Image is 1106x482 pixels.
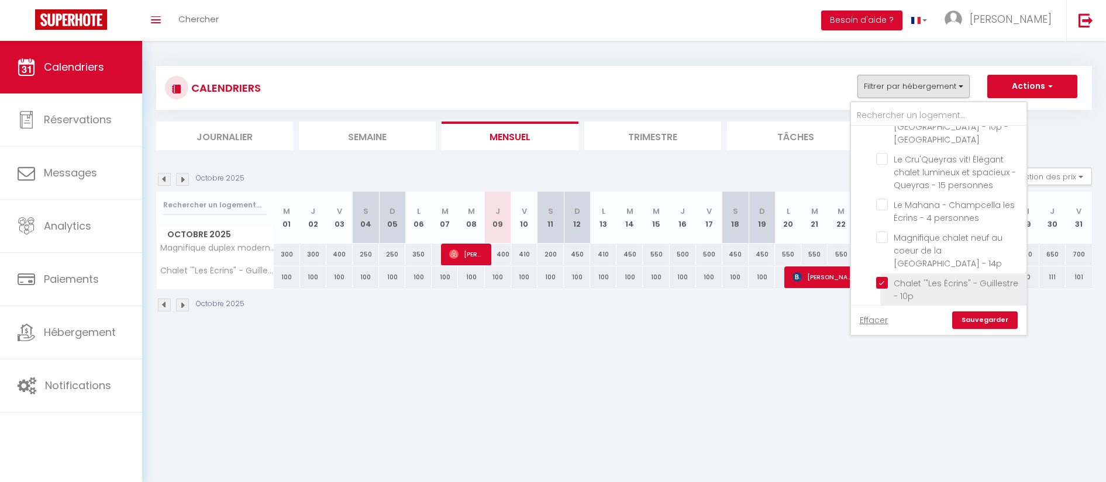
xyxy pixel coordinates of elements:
th: 17 [696,192,722,244]
div: 450 [722,244,749,265]
div: 350 [405,244,432,265]
th: 08 [458,192,484,244]
abbr: S [548,206,553,217]
div: 450 [616,244,643,265]
abbr: J [311,206,315,217]
button: Besoin d'aide ? [821,11,902,30]
input: Rechercher un logement... [851,105,1026,126]
div: 450 [749,244,775,265]
div: 100 [485,266,511,288]
th: 01 [274,192,300,244]
span: [PERSON_NAME] [793,266,854,288]
div: 550 [643,244,669,265]
a: Effacer [860,314,888,327]
th: 09 [485,192,511,244]
div: 550 [801,244,828,265]
div: 450 [564,244,590,265]
abbr: J [1050,206,1055,217]
th: 03 [326,192,353,244]
div: 100 [432,266,458,288]
span: [PERSON_NAME] [970,12,1052,26]
abbr: D [759,206,765,217]
span: Analytics [44,219,91,233]
li: Journalier [156,122,293,150]
th: 12 [564,192,590,244]
span: [PERSON_NAME] [449,243,484,265]
th: 11 [538,192,564,244]
abbr: S [363,206,368,217]
th: 13 [590,192,616,244]
h3: CALENDRIERS [188,75,261,101]
div: 100 [722,266,749,288]
div: 100 [670,266,696,288]
th: 15 [643,192,669,244]
span: Hébergement [44,325,116,339]
span: Magnifique duplex moderne et lumineux - sauna et piscine - 11p - Station de [GEOGRAPHIC_DATA] [159,244,275,252]
th: 20 [775,192,801,244]
div: 100 [353,266,379,288]
div: 100 [326,266,353,288]
div: 200 [538,244,564,265]
abbr: M [653,206,660,217]
div: 100 [379,266,405,288]
span: Magnifique chalet neuf au coeur de la [GEOGRAPHIC_DATA] - 14p [894,232,1002,269]
th: 31 [1066,192,1092,244]
img: Super Booking [35,9,107,30]
div: 300 [274,244,300,265]
img: ... [945,11,962,28]
abbr: J [495,206,500,217]
div: 100 [538,266,564,288]
th: 10 [511,192,538,244]
li: Semaine [299,122,436,150]
div: 500 [670,244,696,265]
div: 100 [696,266,722,288]
p: Octobre 2025 [196,173,244,184]
span: Chercher [178,13,219,25]
div: 100 [458,266,484,288]
div: 100 [564,266,590,288]
a: Sauvegarder [952,311,1018,329]
div: 101 [1066,266,1092,288]
img: logout [1079,13,1093,27]
li: Mensuel [442,122,578,150]
span: Chalet '"Les Écrins" - Guillestre - 10p [894,278,1018,302]
th: 18 [722,192,749,244]
span: Notifications [45,378,111,393]
th: 02 [300,192,326,244]
div: 100 [300,266,326,288]
button: Actions [987,75,1077,98]
div: 100 [405,266,432,288]
th: 04 [353,192,379,244]
abbr: D [390,206,395,217]
li: Trimestre [584,122,721,150]
span: Beau chalet moderne - [GEOGRAPHIC_DATA] - 10p - [GEOGRAPHIC_DATA] [894,108,1008,145]
div: 500 [696,244,722,265]
div: 400 [326,244,353,265]
span: Le Cru'Queyras vit! Élégant chalet lumineux et spacieux - Queyras - 15 personnes [894,154,1016,191]
li: Tâches [727,122,864,150]
abbr: M [626,206,633,217]
span: Le Mahana - Champcella les Écrins - 4 personnes [894,199,1015,224]
abbr: V [337,206,342,217]
div: 650 [1039,244,1066,265]
div: 100 [749,266,775,288]
span: Chalet '"Les Écrins" - Guillestre - 10p [159,266,275,275]
div: 400 [485,244,511,265]
abbr: M [468,206,475,217]
th: 21 [801,192,828,244]
th: 14 [616,192,643,244]
abbr: V [522,206,527,217]
div: 410 [590,244,616,265]
span: Messages [44,165,97,180]
abbr: V [707,206,712,217]
abbr: M [811,206,818,217]
div: 100 [590,266,616,288]
div: 550 [828,244,854,265]
abbr: M [442,206,449,217]
abbr: M [838,206,845,217]
div: 250 [379,244,405,265]
abbr: M [283,206,290,217]
abbr: V [1076,206,1081,217]
div: 111 [1039,266,1066,288]
th: 06 [405,192,432,244]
